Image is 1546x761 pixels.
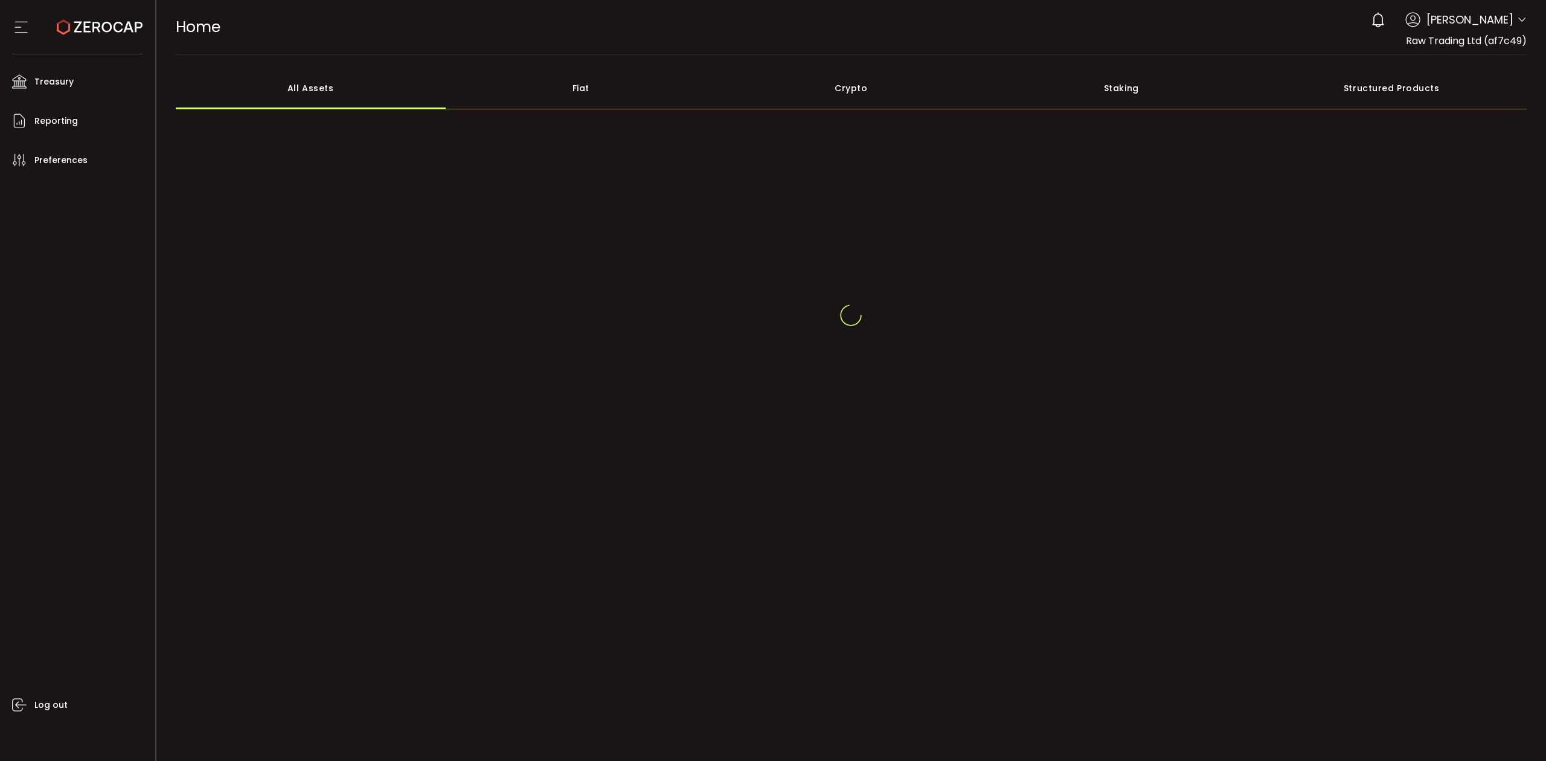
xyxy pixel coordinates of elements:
[986,67,1257,109] div: Staking
[716,67,987,109] div: Crypto
[176,67,446,109] div: All Assets
[446,67,716,109] div: Fiat
[176,16,220,37] span: Home
[1257,67,1527,109] div: Structured Products
[1406,34,1527,48] span: Raw Trading Ltd (af7c49)
[34,73,74,91] span: Treasury
[34,152,88,169] span: Preferences
[34,696,68,714] span: Log out
[1426,11,1513,28] span: [PERSON_NAME]
[34,112,78,130] span: Reporting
